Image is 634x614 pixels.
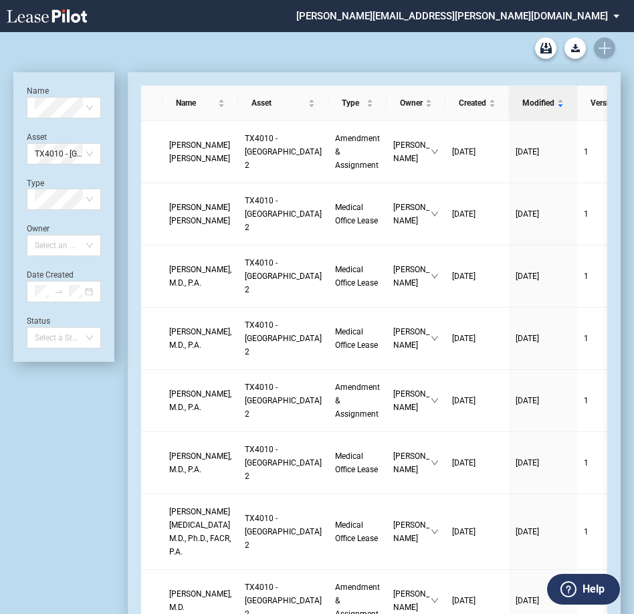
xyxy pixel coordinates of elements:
[583,581,605,598] label: Help
[245,381,322,421] a: TX4010 - [GEOGRAPHIC_DATA] 2
[452,594,502,607] a: [DATE]
[452,332,502,345] a: [DATE]
[584,145,634,159] a: 1
[445,86,509,121] th: Created
[452,147,476,157] span: [DATE]
[328,86,387,121] th: Type
[584,209,589,219] span: 1
[584,527,589,536] span: 1
[245,196,322,232] span: TX4010 - Southwest Plaza 2
[335,201,380,227] a: Medical Office Lease
[393,518,431,545] span: [PERSON_NAME]
[335,383,380,419] span: Amendment & Assignment
[522,96,554,110] span: Modified
[335,265,378,288] span: Medical Office Lease
[245,134,322,170] span: TX4010 - Southwest Plaza 2
[335,451,378,474] span: Medical Office Lease
[27,179,44,188] label: Type
[516,396,539,405] span: [DATE]
[516,147,539,157] span: [DATE]
[584,525,634,538] a: 1
[27,270,74,280] label: Date Created
[169,507,231,556] span: Sean Tao M.D., Ph.D., FACR, P.A.
[535,37,556,59] a: Archive
[245,194,322,234] a: TX4010 - [GEOGRAPHIC_DATA] 2
[516,334,539,343] span: [DATE]
[584,207,634,221] a: 1
[387,86,445,121] th: Owner
[431,210,439,218] span: down
[584,332,634,345] a: 1
[169,265,231,288] span: Jamie Clavijo, M.D., P.A.
[431,459,439,467] span: down
[560,37,590,59] md-menu: Download Blank Form List
[35,144,93,164] span: TX4010 - Southwest Plaza 2
[245,258,322,294] span: TX4010 - Southwest Plaza 2
[393,263,431,290] span: [PERSON_NAME]
[452,334,476,343] span: [DATE]
[516,596,539,605] span: [DATE]
[516,394,570,407] a: [DATE]
[335,132,380,172] a: Amendment & Assignment
[169,589,231,612] span: K. Desai, M.D.
[245,512,322,552] a: TX4010 - [GEOGRAPHIC_DATA] 2
[335,449,380,476] a: Medical Office Lease
[584,396,589,405] span: 1
[459,96,486,110] span: Created
[452,596,476,605] span: [DATE]
[169,201,231,227] a: [PERSON_NAME] [PERSON_NAME]
[245,132,322,172] a: TX4010 - [GEOGRAPHIC_DATA] 2
[163,86,238,121] th: Name
[169,451,231,474] span: Jamie Clavijo, M.D., P.A.
[431,397,439,405] span: down
[27,86,49,96] label: Name
[516,332,570,345] a: [DATE]
[516,207,570,221] a: [DATE]
[400,96,423,110] span: Owner
[169,325,231,352] a: [PERSON_NAME], M.D., P.A.
[393,201,431,227] span: [PERSON_NAME]
[245,318,322,359] a: TX4010 - [GEOGRAPHIC_DATA] 2
[27,132,47,142] label: Asset
[509,86,577,121] th: Modified
[431,528,439,536] span: down
[516,527,539,536] span: [DATE]
[169,389,231,412] span: Jamie Clavijo, M.D., P.A.
[584,272,589,281] span: 1
[169,505,231,558] a: [PERSON_NAME][MEDICAL_DATA] M.D., Ph.D., FACR, P.A.
[393,387,431,414] span: [PERSON_NAME]
[393,325,431,352] span: [PERSON_NAME]
[169,203,230,225] span: Sistla B. Krishna, M.D.
[564,37,586,59] button: Download Blank Form
[335,263,380,290] a: Medical Office Lease
[516,209,539,219] span: [DATE]
[452,145,502,159] a: [DATE]
[335,203,378,225] span: Medical Office Lease
[393,449,431,476] span: [PERSON_NAME]
[452,527,476,536] span: [DATE]
[393,138,431,165] span: [PERSON_NAME]
[591,96,618,110] span: Version
[547,574,620,605] button: Help
[245,445,322,481] span: TX4010 - Southwest Plaza 2
[169,140,230,163] span: Sistla B. Krishna, M.D.
[584,394,634,407] a: 1
[516,458,539,468] span: [DATE]
[516,272,539,281] span: [DATE]
[251,96,306,110] span: Asset
[452,207,502,221] a: [DATE]
[169,449,231,476] a: [PERSON_NAME], M.D., P.A.
[54,287,64,296] span: swap-right
[452,458,476,468] span: [DATE]
[169,138,231,165] a: [PERSON_NAME] [PERSON_NAME]
[516,456,570,470] a: [DATE]
[335,381,380,421] a: Amendment & Assignment
[176,96,215,110] span: Name
[342,96,364,110] span: Type
[452,394,502,407] a: [DATE]
[516,525,570,538] a: [DATE]
[169,263,231,290] a: [PERSON_NAME], M.D., P.A.
[584,270,634,283] a: 1
[245,514,322,550] span: TX4010 - Southwest Plaza 2
[238,86,328,121] th: Asset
